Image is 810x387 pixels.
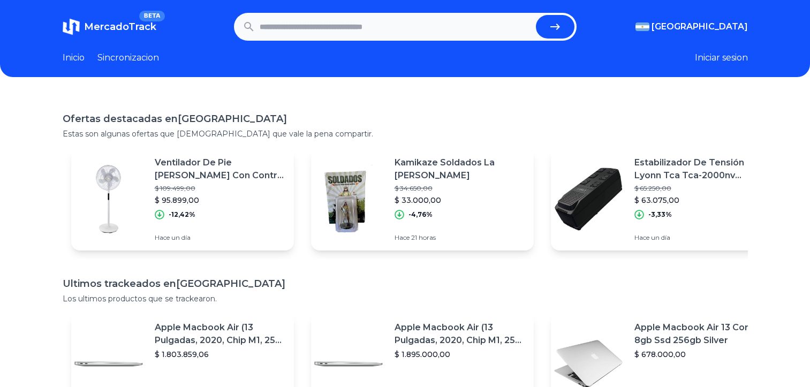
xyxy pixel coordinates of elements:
p: $ 1.803.859,06 [155,349,285,360]
p: $ 63.075,00 [634,195,765,206]
h1: Ultimos trackeados en [GEOGRAPHIC_DATA] [63,276,748,291]
img: Featured image [71,162,146,237]
p: Apple Macbook Air (13 Pulgadas, 2020, Chip M1, 256 Gb De Ssd, 8 Gb De Ram) - Plata [395,321,525,347]
p: Apple Macbook Air 13 Core I5 8gb Ssd 256gb Silver [634,321,765,347]
p: Apple Macbook Air (13 Pulgadas, 2020, Chip M1, 256 Gb De Ssd, 8 Gb De Ram) - Plata [155,321,285,347]
p: Estabilizador De Tensión Lyonn Tca Tca-2000nv 2000va Negro [634,156,765,182]
h1: Ofertas destacadas en [GEOGRAPHIC_DATA] [63,111,748,126]
img: Featured image [551,162,626,237]
p: Hace 21 horas [395,233,525,242]
p: -3,33% [648,210,672,219]
img: Argentina [635,22,649,31]
p: Hace un día [634,233,765,242]
button: [GEOGRAPHIC_DATA] [635,20,748,33]
a: MercadoTrackBETA [63,18,156,35]
p: Ventilador De Pie [PERSON_NAME] Con Control Remoto Display Led 65w [155,156,285,182]
p: $ 109.499,00 [155,184,285,193]
span: MercadoTrack [84,21,156,33]
p: Hace un día [155,233,285,242]
span: BETA [139,11,164,21]
p: Los ultimos productos que se trackearon. [63,293,748,304]
a: Inicio [63,51,85,64]
p: $ 65.250,00 [634,184,765,193]
span: [GEOGRAPHIC_DATA] [652,20,748,33]
a: Featured imageVentilador De Pie [PERSON_NAME] Con Control Remoto Display Led 65w$ 109.499,00$ 95.... [71,148,294,251]
p: $ 95.899,00 [155,195,285,206]
a: Featured imageKamikaze Soldados La [PERSON_NAME]$ 34.650,00$ 33.000,00-4,76%Hace 21 horas [311,148,534,251]
img: MercadoTrack [63,18,80,35]
p: $ 33.000,00 [395,195,525,206]
p: Estas son algunas ofertas que [DEMOGRAPHIC_DATA] que vale la pena compartir. [63,128,748,139]
img: Featured image [311,162,386,237]
p: -4,76% [408,210,433,219]
p: $ 1.895.000,00 [395,349,525,360]
p: -12,42% [169,210,195,219]
p: $ 34.650,00 [395,184,525,193]
p: $ 678.000,00 [634,349,765,360]
a: Featured imageEstabilizador De Tensión Lyonn Tca Tca-2000nv 2000va Negro$ 65.250,00$ 63.075,00-3,... [551,148,774,251]
p: Kamikaze Soldados La [PERSON_NAME] [395,156,525,182]
a: Sincronizacion [97,51,159,64]
button: Iniciar sesion [695,51,748,64]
